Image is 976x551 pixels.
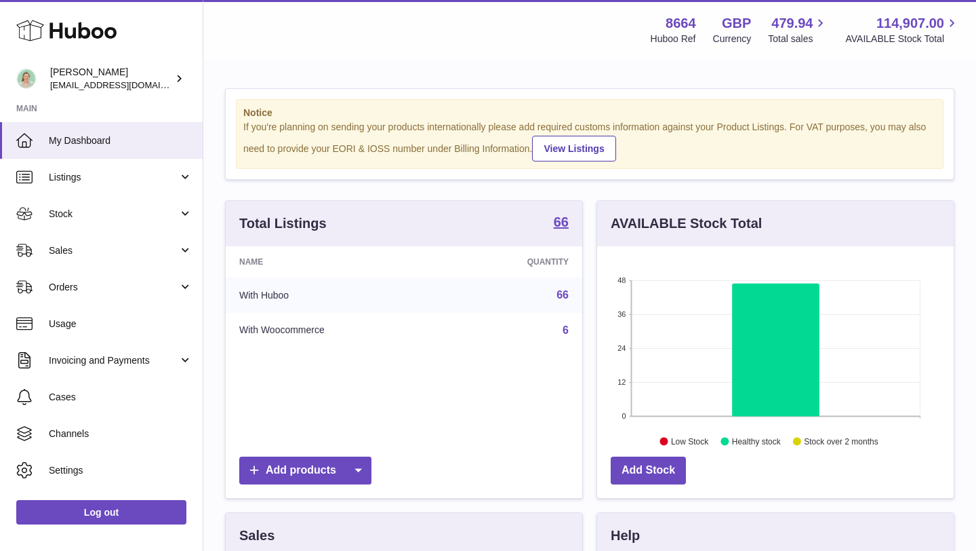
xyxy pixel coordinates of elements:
th: Quantity [447,246,582,278]
div: [PERSON_NAME] [50,66,172,92]
td: With Huboo [226,278,447,313]
h3: Sales [239,527,274,545]
text: Healthy stock [732,436,781,446]
div: If you're planning on sending your products internationally please add required customs informati... [243,121,936,161]
a: Log out [16,500,186,525]
span: Settings [49,464,192,477]
span: Usage [49,318,192,330]
span: My Dashboard [49,134,192,147]
h3: Total Listings [239,214,327,233]
strong: 8664 [666,14,696,33]
text: Low Stock [671,436,709,446]
text: 12 [617,378,626,386]
strong: 66 [554,215,569,229]
span: Invoicing and Payments [49,354,178,367]
h3: Help [611,527,640,545]
strong: GBP [722,14,751,33]
span: 479.94 [771,14,813,33]
text: 24 [617,344,626,352]
a: Add Stock [611,457,686,484]
a: Add products [239,457,371,484]
strong: Notice [243,107,936,119]
text: 0 [622,412,626,420]
span: Orders [49,281,178,294]
a: 66 [554,215,569,231]
text: 36 [617,310,626,318]
td: With Woocommerce [226,313,447,348]
text: 48 [617,276,626,284]
h3: AVAILABLE Stock Total [611,214,762,233]
a: View Listings [532,136,615,161]
a: 6 [563,324,569,336]
span: 114,907.00 [876,14,944,33]
text: Stock over 2 months [804,436,878,446]
span: AVAILABLE Stock Total [845,33,960,45]
span: Sales [49,244,178,257]
span: Total sales [768,33,828,45]
th: Name [226,246,447,278]
a: 479.94 Total sales [768,14,828,45]
span: Stock [49,208,178,221]
div: Huboo Ref [651,33,696,45]
a: 114,907.00 AVAILABLE Stock Total [845,14,960,45]
a: 66 [556,289,569,301]
span: [EMAIL_ADDRESS][DOMAIN_NAME] [50,79,199,90]
span: Listings [49,171,178,184]
span: Cases [49,391,192,404]
div: Currency [713,33,752,45]
span: Channels [49,427,192,440]
img: hello@thefacialcuppingexpert.com [16,69,37,89]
